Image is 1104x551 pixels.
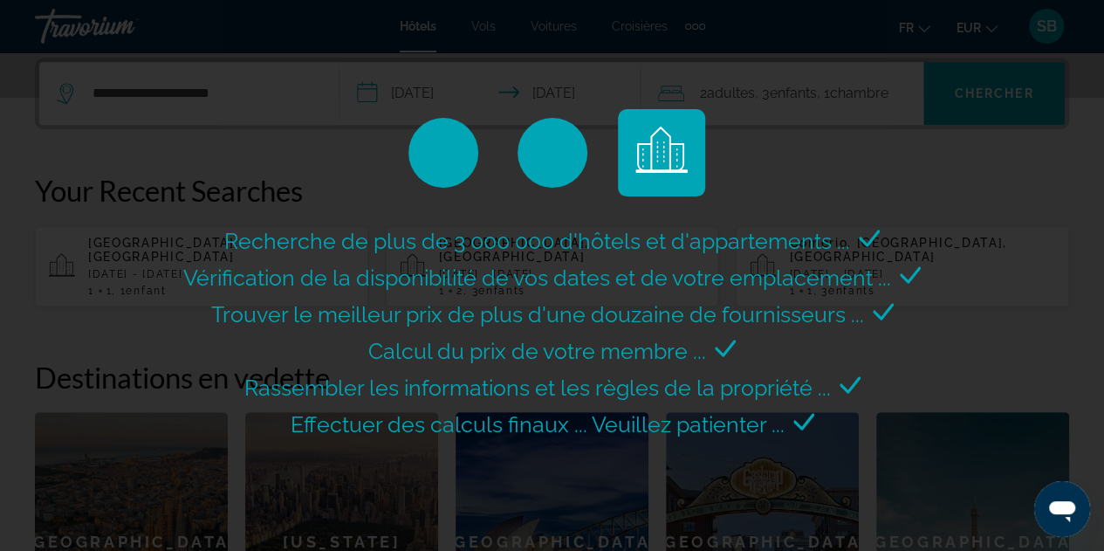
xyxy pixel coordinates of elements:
[224,228,850,254] span: Recherche de plus de 3 000 000 d'hôtels et d'appartements ...
[244,375,831,401] span: Rassembler les informations et les règles de la propriété ...
[183,265,891,291] span: Vérification de la disponibilité de vos dates et de votre emplacement ...
[211,301,864,327] span: Trouver le meilleur prix de plus d'une douzaine de fournisseurs ...
[368,338,706,364] span: Calcul du prix de votre membre ...
[1034,481,1090,537] iframe: Bouton de lancement de la fenêtre de messagerie
[291,411,785,437] span: Effectuer des calculs finaux ... Veuillez patienter ...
